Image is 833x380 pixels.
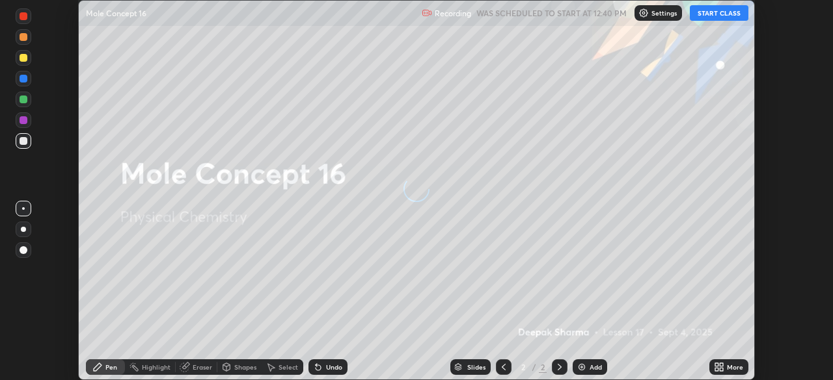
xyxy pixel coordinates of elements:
div: Shapes [234,364,256,370]
div: Slides [467,364,485,370]
img: class-settings-icons [638,8,649,18]
img: recording.375f2c34.svg [422,8,432,18]
div: 2 [539,361,547,373]
div: Pen [105,364,117,370]
p: Mole Concept 16 [86,8,146,18]
h5: WAS SCHEDULED TO START AT 12:40 PM [476,7,627,19]
div: More [727,364,743,370]
p: Recording [435,8,471,18]
div: Highlight [142,364,171,370]
button: START CLASS [690,5,748,21]
div: Undo [326,364,342,370]
div: Add [590,364,602,370]
p: Settings [651,10,677,16]
div: Select [279,364,298,370]
div: 2 [517,363,530,371]
div: / [532,363,536,371]
div: Eraser [193,364,212,370]
img: add-slide-button [577,362,587,372]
